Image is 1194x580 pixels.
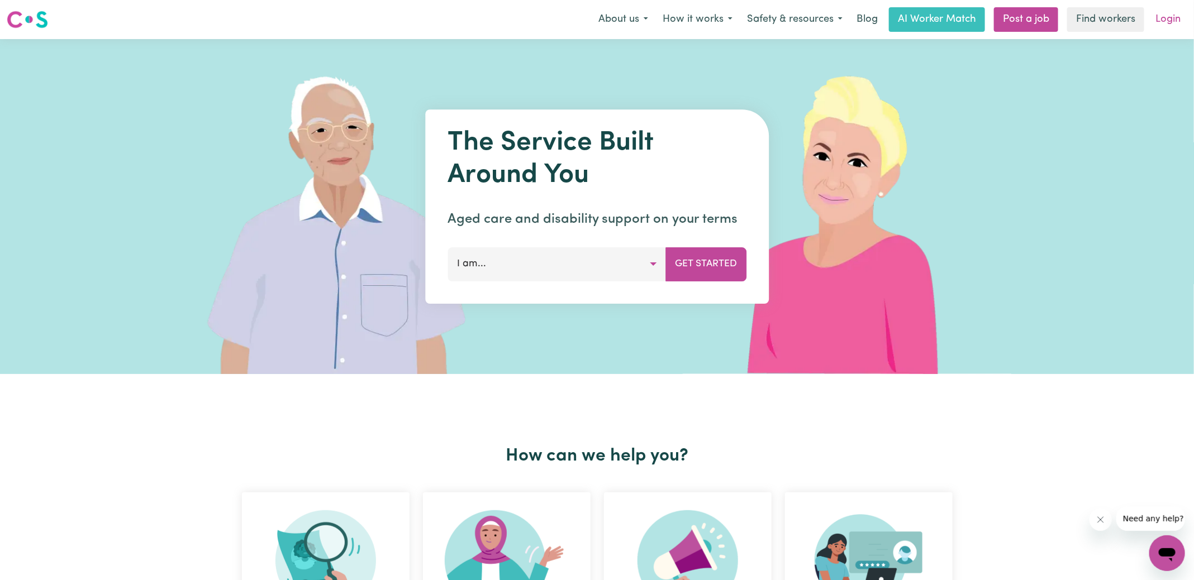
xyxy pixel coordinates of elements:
iframe: Close message [1090,509,1112,531]
button: Safety & resources [740,8,850,31]
a: Login [1149,7,1187,32]
a: AI Worker Match [889,7,985,32]
button: I am... [448,247,666,281]
button: How it works [655,8,740,31]
a: Blog [850,7,884,32]
button: Get Started [665,247,746,281]
img: Careseekers logo [7,9,48,30]
p: Aged care and disability support on your terms [448,209,746,229]
h1: The Service Built Around You [448,127,746,191]
iframe: Message from company [1116,506,1185,531]
button: About us [591,8,655,31]
iframe: Button to launch messaging window [1149,535,1185,571]
a: Post a job [994,7,1058,32]
a: Find workers [1067,7,1144,32]
a: Careseekers logo [7,7,48,32]
h2: How can we help you? [235,445,959,467]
